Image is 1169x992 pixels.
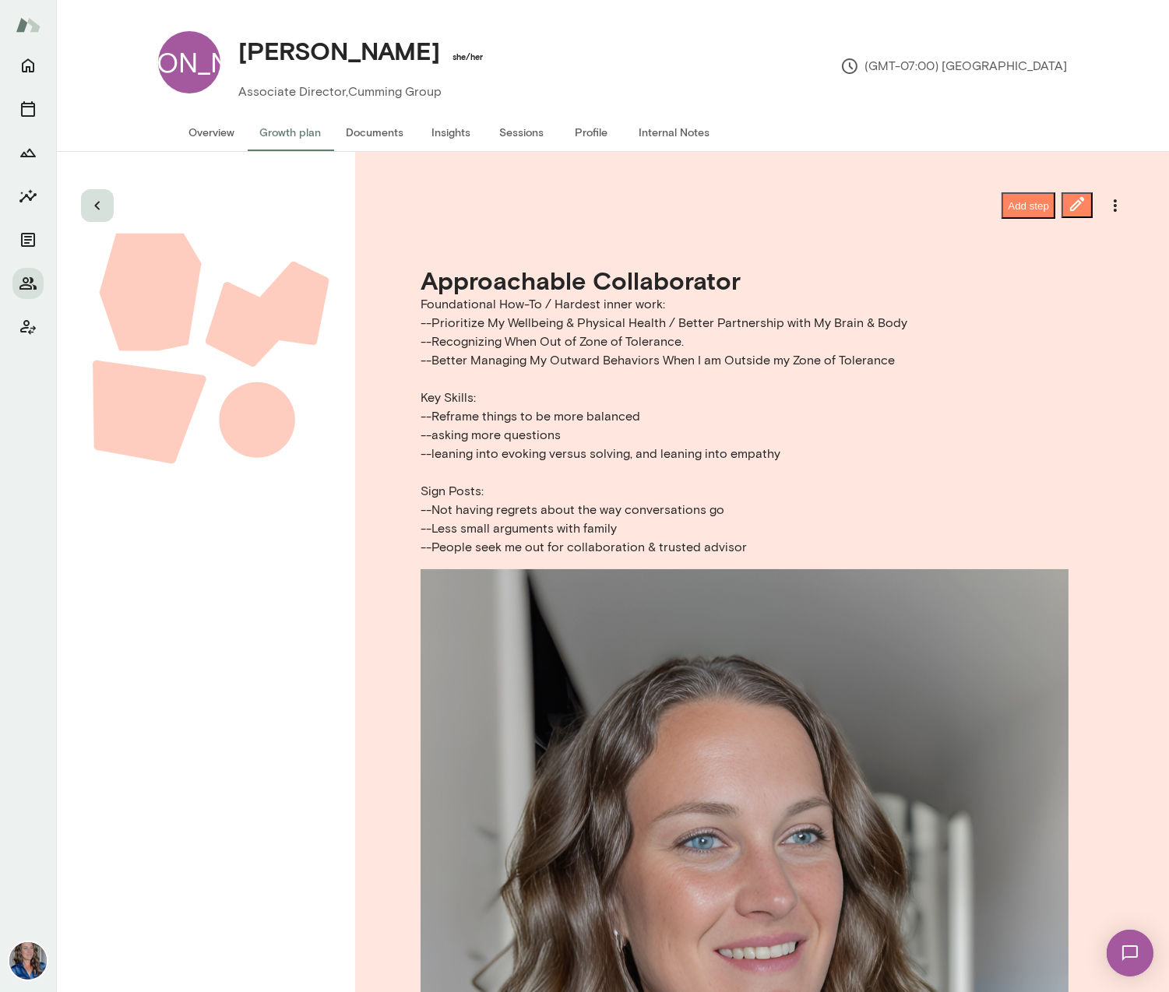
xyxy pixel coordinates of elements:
p: Associate Director, Cumming Group [239,83,471,101]
h4: Approachable Collaborator [421,266,1132,295]
h4: [PERSON_NAME] [239,36,441,65]
button: Client app [12,311,44,343]
button: Growth Plan [12,137,44,168]
h6: she/her [453,51,484,63]
button: Insights [12,181,44,212]
button: Overview [177,114,248,151]
img: Nicole Menkhoff [9,942,47,980]
button: Documents [12,224,44,255]
img: Mento [16,10,40,40]
button: Home [12,50,44,81]
button: Profile [557,114,627,151]
p: (GMT-07:00) [GEOGRAPHIC_DATA] [840,57,1068,76]
button: Growth plan [248,114,334,151]
button: Insights [417,114,487,151]
button: Internal Notes [627,114,723,151]
p: Foundational How-To / Hardest inner work: --Prioritize My Wellbeing & Physical Health / Better Pa... [421,295,1132,557]
button: Add step [1002,192,1055,219]
button: Sessions [12,93,44,125]
div: [PERSON_NAME] [158,31,220,93]
button: Sessions [487,114,557,151]
button: Documents [334,114,417,151]
button: Members [12,268,44,299]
